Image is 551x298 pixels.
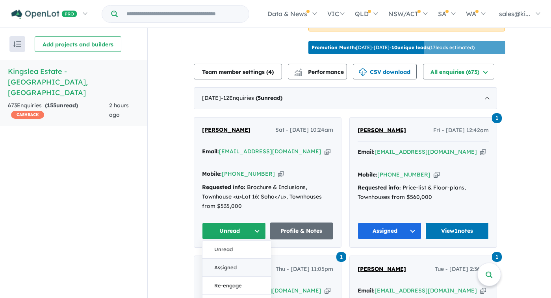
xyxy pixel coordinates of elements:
span: 4 [268,68,272,75]
img: download icon [359,68,367,76]
span: Performance [295,68,344,75]
div: Brochure & Inclusions, Townhouse <u>Lot 16: Soho</u>, Townhouses from $535,000 [202,183,333,211]
button: Copy [325,287,330,295]
a: 1 [492,112,502,123]
img: bar-chart.svg [294,71,302,76]
img: line-chart.svg [295,68,302,73]
strong: Email: [358,148,375,155]
span: 1 [336,252,346,262]
button: Copy [325,147,330,156]
img: sort.svg [13,41,21,47]
button: Add projects and builders [35,36,121,52]
button: Copy [480,287,486,295]
strong: Requested info: [358,184,401,191]
a: [EMAIL_ADDRESS][DOMAIN_NAME] [375,148,477,155]
button: Team member settings (4) [194,64,282,79]
span: Sat - [DATE] 10:24am [275,125,333,135]
img: Openlot PRO Logo White [11,9,77,19]
span: [PERSON_NAME] [358,265,406,272]
strong: ( unread) [256,94,282,101]
strong: Email: [358,287,375,294]
button: Unread [202,241,271,259]
a: View1notes [425,223,489,239]
span: 155 [47,102,56,109]
strong: Requested info: [202,184,245,191]
span: 5 [258,94,261,101]
span: 1 [492,252,502,262]
div: 673 Enquir ies [8,101,109,120]
a: [EMAIL_ADDRESS][DOMAIN_NAME] [375,287,477,294]
a: [PERSON_NAME] [202,125,250,135]
span: CASHBACK [11,111,44,119]
p: [DATE] - [DATE] - ( 17 leads estimated) [312,44,475,51]
strong: Mobile: [202,170,222,177]
button: Assigned [202,259,271,277]
span: [PERSON_NAME] [358,127,406,134]
strong: ( unread) [45,102,78,109]
a: [PHONE_NUMBER] [377,171,430,178]
button: Re-engage [202,277,271,295]
div: [DATE] [194,87,497,109]
button: Unread [202,223,266,239]
button: All enquiries (673) [423,64,494,79]
h5: Kingslea Estate - [GEOGRAPHIC_DATA] , [GEOGRAPHIC_DATA] [8,66,139,98]
b: Promotion Month: [312,44,356,50]
strong: Email: [202,148,219,155]
a: [PHONE_NUMBER] [222,170,275,177]
button: Copy [434,171,440,179]
button: Copy [278,170,284,178]
button: Copy [480,148,486,156]
span: Tue - [DATE] 2:36pm [435,265,489,274]
a: [PERSON_NAME] [358,265,406,274]
span: Thu - [DATE] 11:05pm [276,265,333,274]
a: 1 [492,251,502,261]
button: Performance [288,64,347,79]
span: - 12 Enquir ies [221,94,282,101]
input: Try estate name, suburb, builder or developer [119,6,247,22]
span: [PERSON_NAME] [202,126,250,133]
a: [EMAIL_ADDRESS][DOMAIN_NAME] [219,148,321,155]
button: CSV download [353,64,417,79]
span: 2 hours ago [109,102,129,118]
span: Fri - [DATE] 12:42am [433,126,489,135]
a: 1 [336,251,346,261]
b: 10 unique leads [391,44,429,50]
div: Price-list & Floor-plans, Townhouses from $560,000 [358,183,489,202]
span: sales@ki... [499,10,530,18]
button: Assigned [358,223,421,239]
strong: Mobile: [358,171,377,178]
a: Profile & Notes [270,223,334,239]
a: [PERSON_NAME] [358,126,406,135]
